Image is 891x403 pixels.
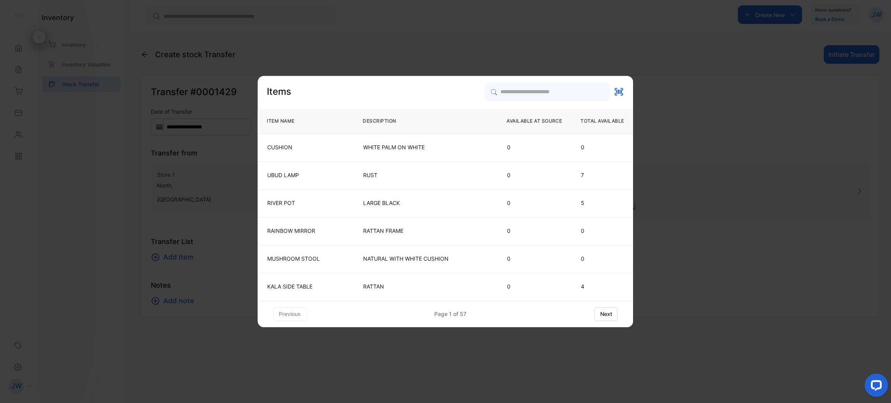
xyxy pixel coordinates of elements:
[859,371,891,403] iframe: LiveChat chat widget
[580,117,624,125] p: TOTAL AVAILABLE
[363,227,488,235] p: RATTAN FRAME
[267,143,344,151] p: CUSHION
[507,117,562,125] p: AVAILABLE AT SOURCE
[363,171,488,179] p: RUST
[363,199,488,207] p: LARGE BLACK
[507,199,562,207] p: 0
[363,255,488,263] p: NATURAL WITH WHITE CUSHION
[267,255,344,263] p: MUSHROOM STOOL
[507,227,562,235] p: 0
[581,227,623,235] p: 0
[434,310,466,318] div: Page 1 of 57
[581,283,623,290] p: 4
[507,255,562,263] p: 0
[363,283,488,290] p: RATTAN
[267,227,344,235] p: RAINBOW MIRROR
[267,85,291,98] p: Items
[273,307,307,321] button: previous
[267,171,344,179] p: UBUD LAMP
[581,199,623,207] p: 5
[581,143,623,151] p: 0
[363,117,488,125] p: DESCRIPTION
[581,171,623,179] p: 7
[267,199,344,207] p: RIVER POT
[267,283,344,290] p: KALA SIDE TABLE
[507,283,562,290] p: 0
[507,143,562,151] p: 0
[594,307,618,321] button: next
[581,255,623,263] p: 0
[507,171,562,179] p: 0
[363,143,488,151] p: WHITE PALM ON WHITE
[267,117,344,125] p: ITEM NAME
